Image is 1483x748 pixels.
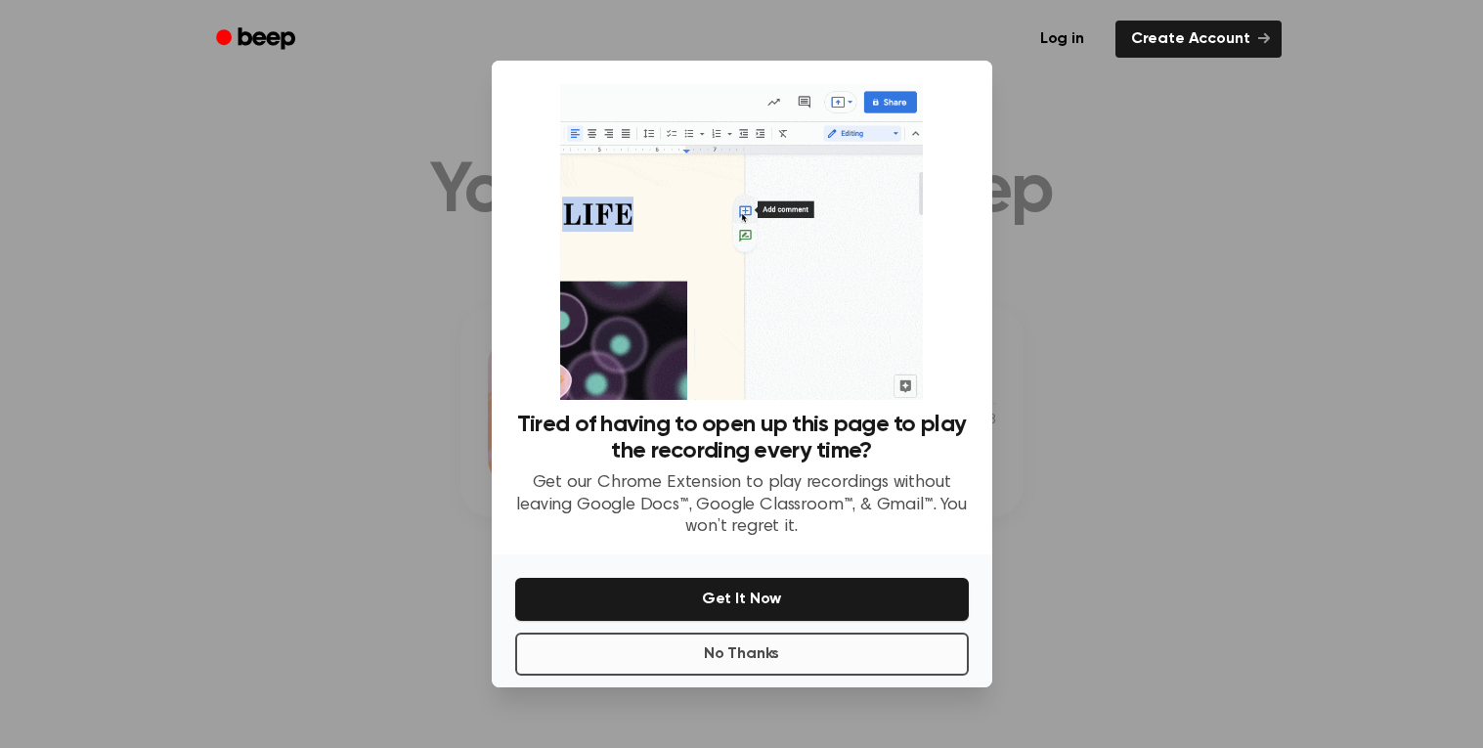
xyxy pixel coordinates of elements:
[515,578,969,621] button: Get It Now
[515,472,969,539] p: Get our Chrome Extension to play recordings without leaving Google Docs™, Google Classroom™, & Gm...
[560,84,923,400] img: Beep extension in action
[515,633,969,676] button: No Thanks
[202,21,313,59] a: Beep
[1115,21,1282,58] a: Create Account
[515,412,969,464] h3: Tired of having to open up this page to play the recording every time?
[1021,17,1104,62] a: Log in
